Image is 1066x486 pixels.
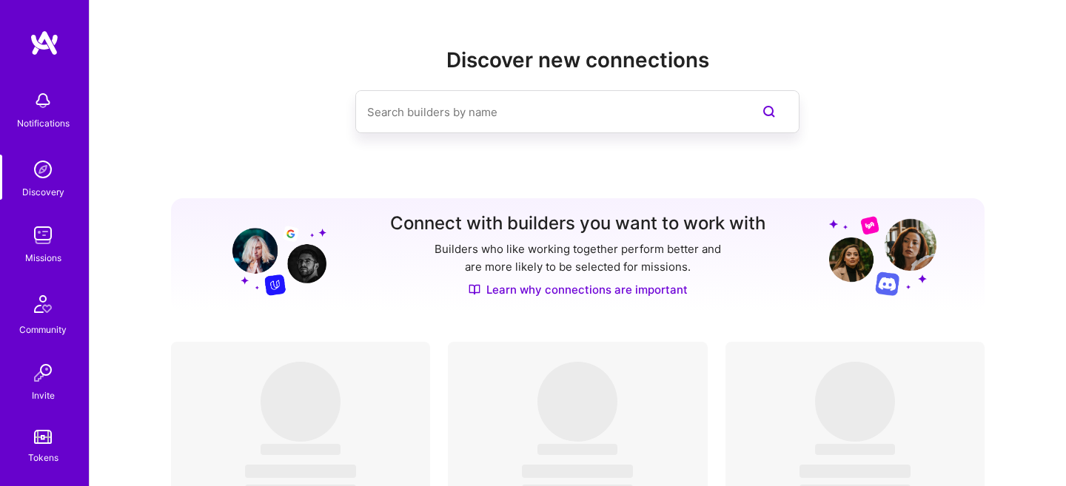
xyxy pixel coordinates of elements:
[799,465,911,478] span: ‌
[522,465,633,478] span: ‌
[28,220,58,250] img: teamwork
[469,283,480,296] img: Discover
[261,362,341,442] span: ‌
[261,444,341,455] span: ‌
[469,282,688,297] a: Learn why connections are important
[537,444,617,455] span: ‌
[245,465,356,478] span: ‌
[28,86,58,115] img: bell
[537,362,617,442] span: ‌
[28,450,58,465] div: Tokens
[760,103,778,121] i: icon SearchPurple
[219,215,326,296] img: Grow your network
[829,215,936,296] img: Grow your network
[815,444,895,455] span: ‌
[432,240,724,276] p: Builders who like working together perform better and are more likely to be selected for missions.
[28,358,58,388] img: Invite
[19,322,67,337] div: Community
[367,93,728,131] input: Search builders by name
[17,115,70,131] div: Notifications
[28,155,58,184] img: discovery
[390,213,765,234] h3: Connect with builders you want to work with
[34,430,52,444] img: tokens
[22,184,64,200] div: Discovery
[30,30,59,56] img: logo
[25,286,61,322] img: Community
[32,388,55,403] div: Invite
[815,362,895,442] span: ‌
[171,48,985,72] h2: Discover new connections
[25,250,61,266] div: Missions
